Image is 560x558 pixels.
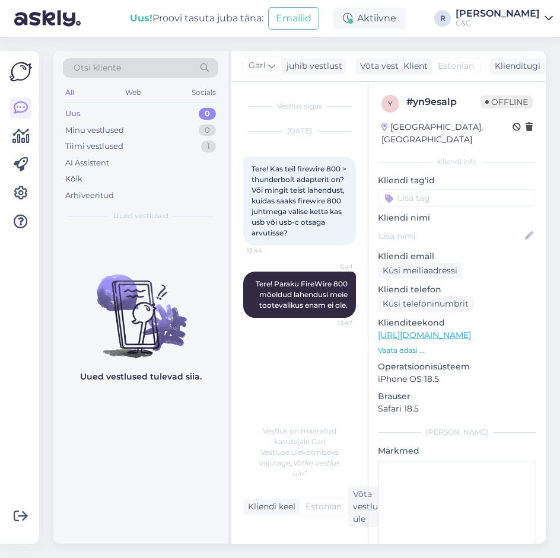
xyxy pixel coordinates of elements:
p: Kliendi telefon [378,283,536,296]
p: Kliendi tag'id [378,174,536,187]
div: 0 [199,125,216,136]
span: Uued vestlused [113,211,168,221]
div: Uus [65,108,81,120]
img: No chats [53,253,228,360]
div: All [63,85,77,100]
div: Arhiveeritud [65,190,114,202]
div: Web [123,85,144,100]
div: Kliendi keel [243,500,295,513]
span: Vestluse ülevõtmiseks vajutage [259,448,340,478]
input: Lisa nimi [378,229,523,243]
input: Lisa tag [378,189,536,207]
div: Proovi tasuta juba täna: [130,11,263,25]
img: Askly Logo [9,60,32,83]
div: Kliendi info [378,157,536,167]
span: y [388,99,393,108]
span: Estonian [306,500,342,513]
p: Kliendi nimi [378,212,536,224]
span: Tere! Kas teil firewire 800 > thunderbolt adapterit on? Või mingit teist lahendust, kuidas saaks ... [252,164,348,237]
p: Märkmed [378,445,536,457]
div: Kõik [65,173,82,185]
div: Minu vestlused [65,125,124,136]
span: Garl [308,262,352,271]
div: [GEOGRAPHIC_DATA], [GEOGRAPHIC_DATA] [381,121,513,146]
span: Tere! Paraku FireWire 800 mõeldud lahendusi meie tootevalikus enam ei ole. [256,279,349,310]
div: Klient [399,60,428,72]
div: [PERSON_NAME] [456,9,540,18]
div: R [434,10,451,27]
div: Võta vestlus üle [355,58,430,74]
i: „Võtke vestlus üle” [290,458,340,478]
div: Vestlus algas [243,101,356,111]
div: [PERSON_NAME] [378,427,536,438]
span: 13:47 [308,318,352,327]
span: Otsi kliente [74,62,121,74]
p: Klienditeekond [378,317,536,329]
span: 13:44 [247,246,291,255]
div: Aktiivne [333,8,406,29]
a: [PERSON_NAME]C&C [456,9,553,28]
div: juhib vestlust [282,60,342,72]
div: Võta vestlus üle [348,486,387,527]
p: Brauser [378,390,536,403]
p: Kliendi email [378,250,536,263]
span: Offline [481,95,533,109]
a: [URL][DOMAIN_NAME] [378,330,471,340]
span: Garl [249,59,266,72]
div: Socials [189,85,218,100]
div: 0 [199,108,216,120]
p: Vaata edasi ... [378,345,536,356]
div: [DATE] [243,126,356,136]
span: Vestlus on määratud kasutajale Garl [263,426,336,446]
div: Klienditugi [490,60,540,72]
p: Safari 18.5 [378,403,536,415]
div: 1 [201,141,216,152]
p: Uued vestlused tulevad siia. [80,371,202,383]
div: # yn9esalp [406,95,481,109]
div: C&C [456,18,540,28]
div: AI Assistent [65,157,109,169]
button: Emailid [268,7,319,30]
p: Operatsioonisüsteem [378,361,536,373]
span: Estonian [438,60,474,72]
p: iPhone OS 18.5 [378,373,536,385]
b: Uus! [130,12,152,24]
div: Küsi meiliaadressi [378,263,462,279]
div: Küsi telefoninumbrit [378,296,473,312]
div: Tiimi vestlused [65,141,123,152]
